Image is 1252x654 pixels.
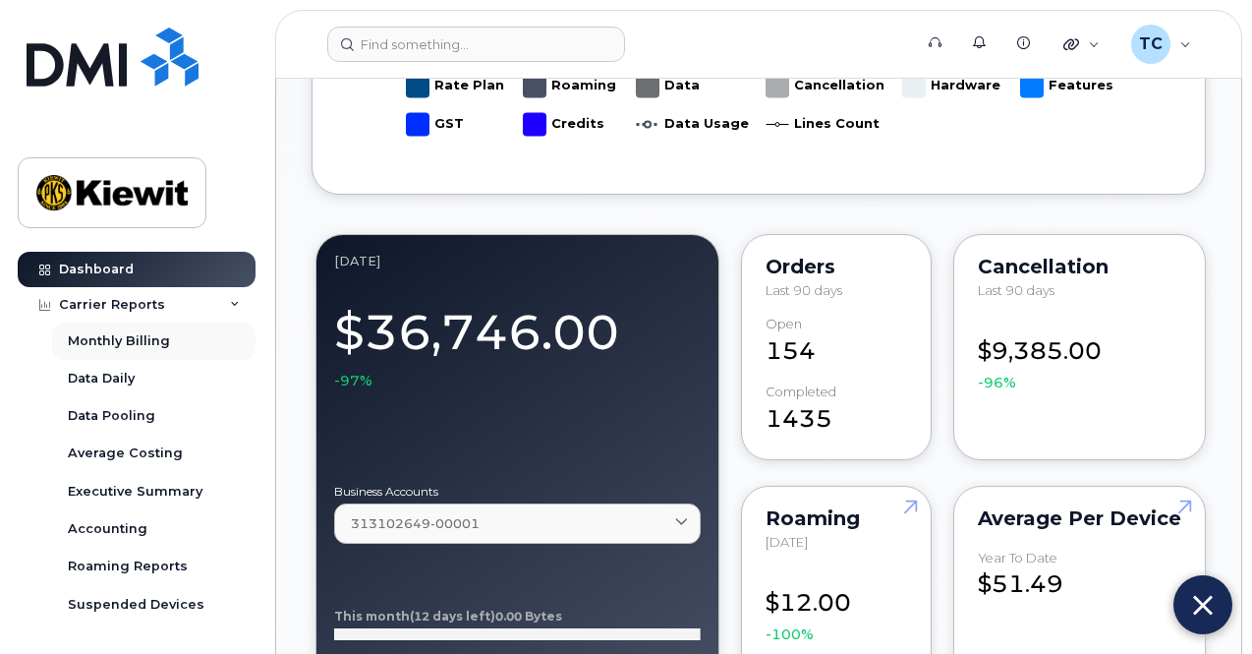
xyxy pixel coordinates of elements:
div: 154 [766,317,907,368]
span: -97% [334,371,372,390]
img: Close chat [1193,589,1213,622]
span: TC [1139,32,1163,56]
tspan: This month [334,609,410,624]
iframe: Five9 LiveChat [849,54,1242,644]
g: Lines Count [767,105,880,144]
g: Credits [524,105,605,144]
div: $36,746.00 [334,293,701,391]
tspan: (12 days left) [410,609,495,624]
g: Cancellation [767,67,884,105]
g: Data [637,67,702,105]
input: Find something... [327,27,625,62]
g: GST [407,105,466,144]
a: 313102649-00001 [334,504,701,544]
div: 1435 [766,385,907,436]
div: Trinity Corcoran [1117,25,1205,64]
span: 313102649-00001 [351,514,480,533]
div: August 2025 [334,253,701,268]
g: Rate Plan [407,67,504,105]
div: Quicklinks [1050,25,1113,64]
span: [DATE] [766,534,808,550]
div: Roaming [766,510,907,526]
g: Data Usage [637,105,749,144]
g: Roaming [524,67,617,105]
label: Business Accounts [334,486,701,498]
tspan: 0.00 Bytes [495,609,562,624]
div: completed [766,385,836,399]
span: Last 90 days [766,282,842,298]
div: $12.00 [766,568,907,644]
g: Legend [407,67,1113,144]
span: -100% [766,624,814,644]
div: Orders [766,259,907,274]
div: Open [766,317,802,331]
